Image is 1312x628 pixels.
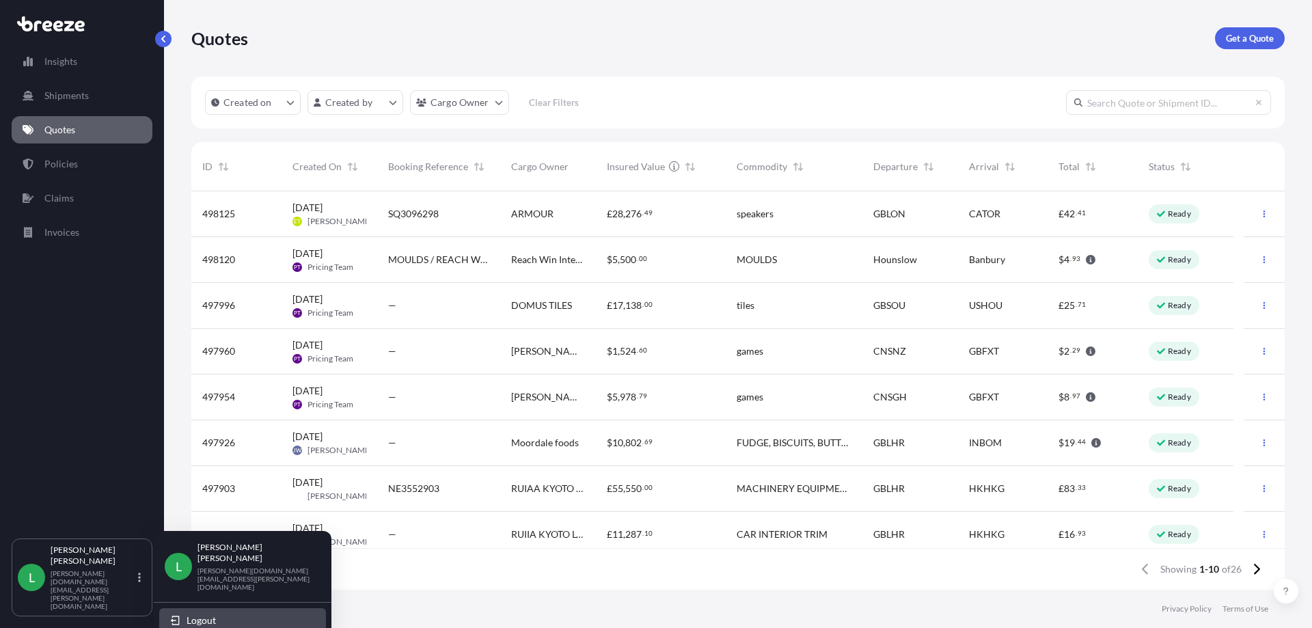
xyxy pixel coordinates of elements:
[1162,603,1212,614] a: Privacy Policy
[1002,159,1018,175] button: Sort
[307,445,372,456] span: [PERSON_NAME]
[623,301,625,310] span: ,
[511,253,585,267] span: Reach Win International Logistics Ltd
[644,439,653,444] span: 69
[511,299,572,312] span: DOMUS TILES
[612,438,623,448] span: 10
[644,210,653,215] span: 49
[612,255,618,264] span: 5
[197,542,310,564] p: [PERSON_NAME] [PERSON_NAME]
[516,92,592,113] button: Clear Filters
[873,436,905,450] span: GBLHR
[292,292,323,306] span: [DATE]
[790,159,806,175] button: Sort
[1149,160,1175,174] span: Status
[1072,394,1080,398] span: 97
[618,346,620,356] span: ,
[625,209,642,219] span: 276
[1177,159,1194,175] button: Sort
[388,436,396,450] span: —
[969,207,1000,221] span: CATOR
[737,160,787,174] span: Commodity
[511,344,585,358] span: [PERSON_NAME] games
[511,390,585,404] span: [PERSON_NAME] games
[873,528,905,541] span: GBLHR
[292,384,323,398] span: [DATE]
[1058,530,1064,539] span: £
[1066,90,1271,115] input: Search Quote or Shipment ID...
[1078,485,1086,490] span: 33
[623,484,625,493] span: ,
[202,253,235,267] span: 498120
[223,96,272,109] p: Created on
[51,569,135,610] p: [PERSON_NAME][DOMAIN_NAME][EMAIL_ADDRESS][PERSON_NAME][DOMAIN_NAME]
[294,260,301,274] span: PT
[1076,531,1077,536] span: .
[644,302,653,307] span: 00
[202,207,235,221] span: 498125
[1064,530,1075,539] span: 16
[1168,483,1191,494] p: Ready
[620,346,636,356] span: 524
[51,545,135,566] p: [PERSON_NAME] [PERSON_NAME]
[969,528,1004,541] span: HKHKG
[1058,484,1064,493] span: £
[1058,209,1064,219] span: £
[920,159,937,175] button: Sort
[737,436,851,450] span: FUDGE, BISCUITS, BUTTER, CHOCOLATES ETC
[292,247,323,260] span: [DATE]
[612,301,623,310] span: 17
[1058,346,1064,356] span: $
[612,484,623,493] span: 55
[1082,159,1099,175] button: Sort
[1058,438,1064,448] span: $
[202,482,235,495] span: 497903
[623,209,625,219] span: ,
[12,185,152,212] a: Claims
[873,344,906,358] span: CNSNZ
[620,255,636,264] span: 500
[1078,302,1086,307] span: 71
[12,116,152,144] a: Quotes
[1168,208,1191,219] p: Ready
[1064,346,1069,356] span: 2
[639,256,647,261] span: 00
[969,390,999,404] span: GBFXT
[294,352,301,366] span: PT
[1076,302,1077,307] span: .
[625,530,642,539] span: 287
[1072,256,1080,261] span: 93
[737,253,777,267] span: MOULDS
[29,571,35,584] span: L
[642,439,644,444] span: .
[607,530,612,539] span: £
[737,482,851,495] span: MACHINERY EQUIPMENT
[612,209,623,219] span: 28
[607,346,612,356] span: $
[625,438,642,448] span: 802
[1070,256,1071,261] span: .
[607,484,612,493] span: £
[344,159,361,175] button: Sort
[642,531,644,536] span: .
[1168,392,1191,402] p: Ready
[292,201,323,215] span: [DATE]
[197,566,310,591] p: [PERSON_NAME][DOMAIN_NAME][EMAIL_ADDRESS][PERSON_NAME][DOMAIN_NAME]
[529,96,579,109] p: Clear Filters
[215,159,232,175] button: Sort
[388,344,396,358] span: —
[1064,392,1069,402] span: 8
[1070,348,1071,353] span: .
[294,398,301,411] span: PT
[737,390,763,404] span: games
[202,528,235,541] span: 497874
[307,491,372,502] span: [PERSON_NAME]
[1168,346,1191,357] p: Ready
[737,344,763,358] span: games
[612,392,618,402] span: 5
[639,394,647,398] span: 79
[293,489,301,503] span: JM
[1226,31,1274,45] p: Get a Quote
[969,253,1005,267] span: Banbury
